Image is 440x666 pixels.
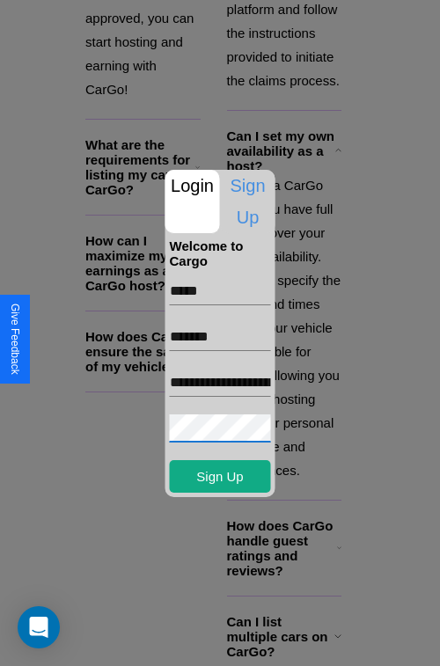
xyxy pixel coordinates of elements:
p: Sign Up [221,170,275,233]
div: Open Intercom Messenger [18,606,60,648]
div: Give Feedback [9,304,21,375]
h4: Welcome to Cargo [170,238,271,268]
p: Login [165,170,220,201]
button: Sign Up [170,460,271,493]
